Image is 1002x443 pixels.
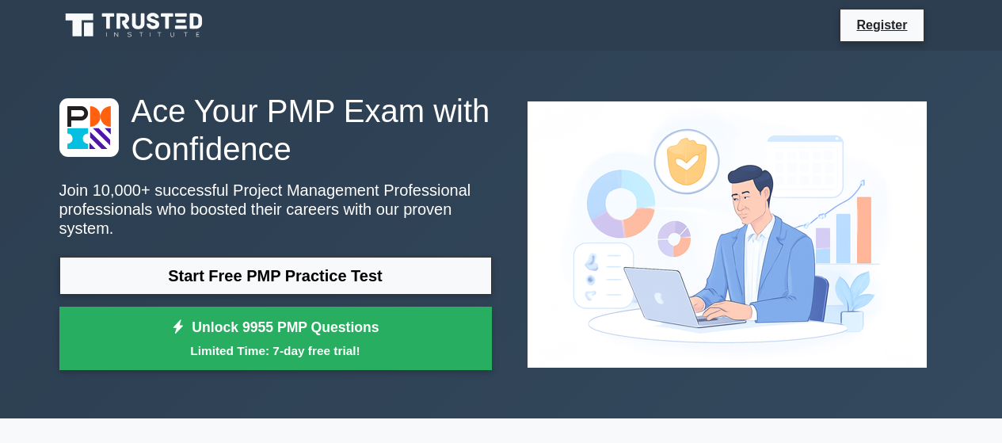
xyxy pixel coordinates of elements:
[59,257,492,295] a: Start Free PMP Practice Test
[59,92,492,168] h1: Ace Your PMP Exam with Confidence
[59,181,492,238] p: Join 10,000+ successful Project Management Professional professionals who boosted their careers w...
[59,307,492,370] a: Unlock 9955 PMP QuestionsLimited Time: 7-day free trial!
[515,89,939,380] img: Project Management Professional Preview
[847,15,916,35] a: Register
[79,342,472,360] small: Limited Time: 7-day free trial!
